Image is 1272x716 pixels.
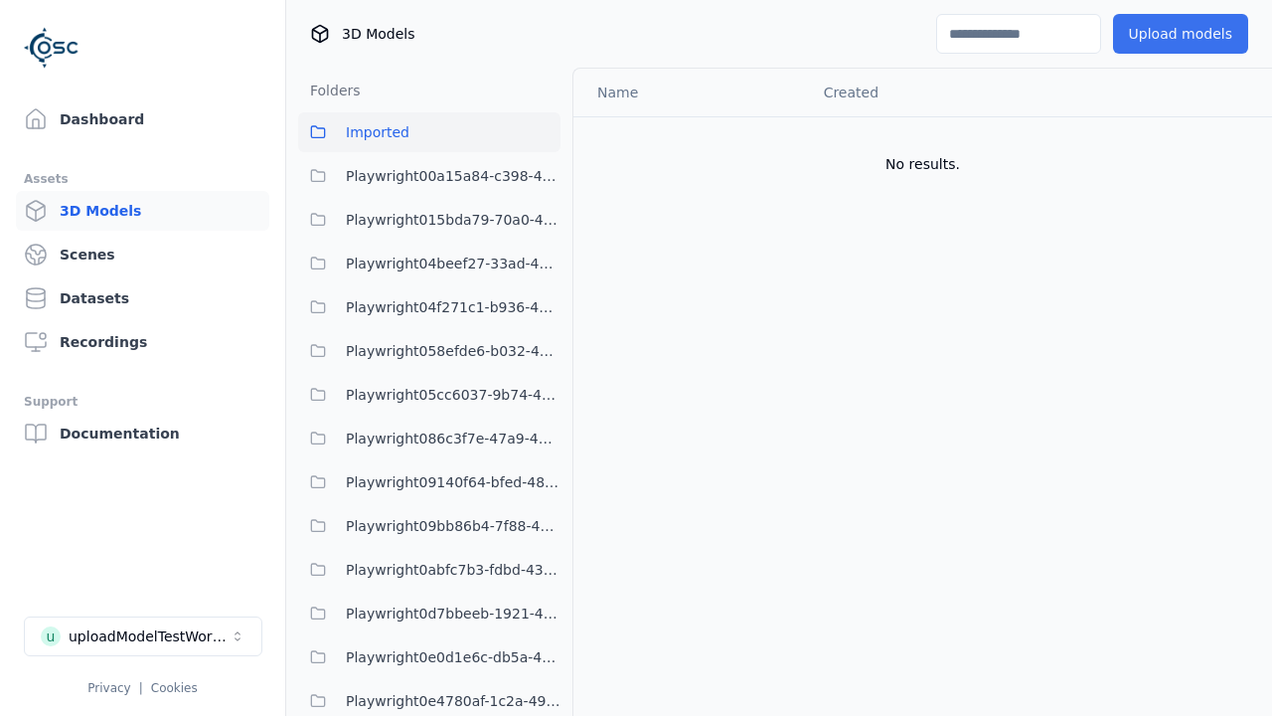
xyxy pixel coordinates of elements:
[346,645,560,669] span: Playwright0e0d1e6c-db5a-4244-b424-632341d2c1b4
[298,637,560,677] button: Playwright0e0d1e6c-db5a-4244-b424-632341d2c1b4
[16,414,269,453] a: Documentation
[16,278,269,318] a: Datasets
[346,514,560,538] span: Playwright09bb86b4-7f88-4a8f-8ea8-a4c9412c995e
[346,689,560,713] span: Playwright0e4780af-1c2a-492e-901c-6880da17528a
[24,20,79,76] img: Logo
[298,375,560,415] button: Playwright05cc6037-9b74-4704-86c6-3ffabbdece83
[16,99,269,139] a: Dashboard
[298,506,560,546] button: Playwright09bb86b4-7f88-4a8f-8ea8-a4c9412c995e
[346,427,560,450] span: Playwright086c3f7e-47a9-4b40-930e-6daa73f464cc
[346,252,560,275] span: Playwright04beef27-33ad-4b39-a7ba-e3ff045e7193
[298,419,560,458] button: Playwright086c3f7e-47a9-4b40-930e-6daa73f464cc
[346,558,560,582] span: Playwright0abfc7b3-fdbd-438a-9097-bdc709c88d01
[298,331,560,371] button: Playwright058efde6-b032-4363-91b7-49175d678812
[298,112,560,152] button: Imported
[16,322,269,362] a: Recordings
[573,69,808,116] th: Name
[298,156,560,196] button: Playwright00a15a84-c398-4ef4-9da8-38c036397b1e
[346,383,560,407] span: Playwright05cc6037-9b74-4704-86c6-3ffabbdece83
[342,24,414,44] span: 3D Models
[298,594,560,633] button: Playwright0d7bbeeb-1921-41c6-b931-af810e4ce19a
[298,550,560,590] button: Playwright0abfc7b3-fdbd-438a-9097-bdc709c88d01
[139,681,143,695] span: |
[24,617,262,656] button: Select a workspace
[808,69,1047,116] th: Created
[573,116,1272,212] td: No results.
[346,164,560,188] span: Playwright00a15a84-c398-4ef4-9da8-38c036397b1e
[69,626,230,646] div: uploadModelTestWorkspace
[346,470,560,494] span: Playwright09140f64-bfed-4894-9ae1-f5b1e6c36039
[346,602,560,626] span: Playwright0d7bbeeb-1921-41c6-b931-af810e4ce19a
[346,120,409,144] span: Imported
[298,81,361,100] h3: Folders
[16,235,269,274] a: Scenes
[346,208,560,232] span: Playwright015bda79-70a0-409c-99cb-1511bab16c94
[24,167,261,191] div: Assets
[298,287,560,327] button: Playwright04f271c1-b936-458c-b5f6-36ca6337f11a
[16,191,269,231] a: 3D Models
[298,462,560,502] button: Playwright09140f64-bfed-4894-9ae1-f5b1e6c36039
[346,295,560,319] span: Playwright04f271c1-b936-458c-b5f6-36ca6337f11a
[298,200,560,240] button: Playwright015bda79-70a0-409c-99cb-1511bab16c94
[151,681,198,695] a: Cookies
[41,626,61,646] div: u
[1113,14,1248,54] button: Upload models
[298,244,560,283] button: Playwright04beef27-33ad-4b39-a7ba-e3ff045e7193
[346,339,560,363] span: Playwright058efde6-b032-4363-91b7-49175d678812
[24,390,261,414] div: Support
[87,681,130,695] a: Privacy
